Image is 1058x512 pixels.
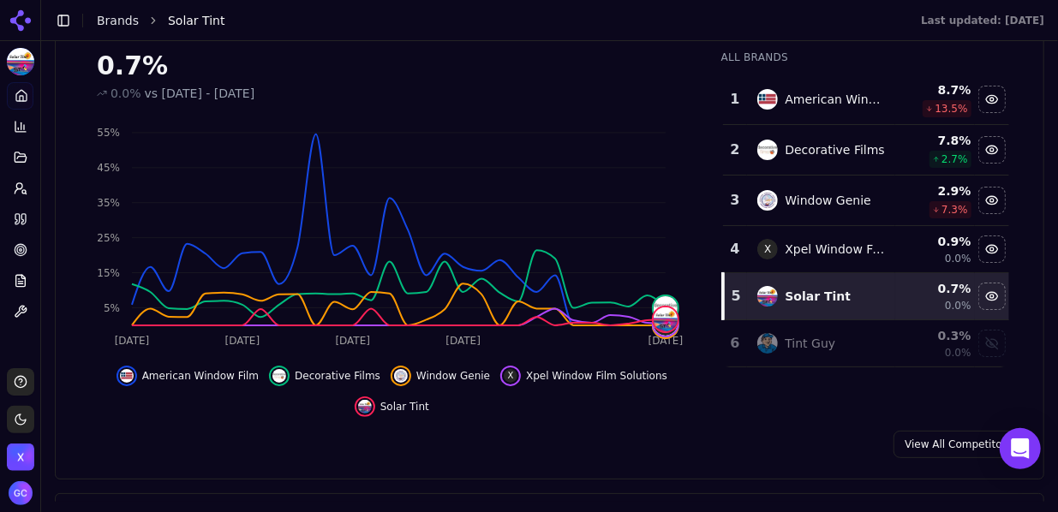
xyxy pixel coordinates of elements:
button: Hide decorative films data [978,136,1006,164]
tspan: 25% [97,232,120,244]
button: Hide solar tint data [355,396,429,417]
tr: 5solar tintSolar Tint0.7%0.0%Hide solar tint data [723,273,1009,320]
div: 7.8 % [899,132,971,149]
tspan: 5% [104,302,120,314]
img: Solar Tint [7,48,34,75]
span: X [757,239,778,259]
a: Brands [97,14,139,27]
img: Xponent21 Inc [7,444,34,471]
span: Solar Tint [168,12,225,29]
tspan: [DATE] [225,336,260,348]
span: vs [DATE] - [DATE] [145,85,255,102]
div: Last updated: [DATE] [921,14,1044,27]
span: 0.0% [945,299,971,313]
tspan: 45% [97,162,120,174]
img: decorative films [757,140,778,160]
button: Hide xpel window film solutions data [500,366,667,386]
div: 3 [730,190,741,211]
div: 0.3 % [899,327,971,344]
span: American Window Film [142,369,259,383]
span: 7.3 % [941,203,968,217]
button: Open organization switcher [7,444,34,471]
div: Solar Tint [785,288,851,305]
tspan: [DATE] [115,336,150,348]
tspan: [DATE] [445,336,481,348]
tr: 1american window filmAmerican Window Film8.7%13.5%Hide american window film data [723,74,1009,125]
img: tint guy [757,333,778,354]
button: Hide solar tint data [978,283,1006,310]
span: Decorative Films [295,369,380,383]
div: 2.9 % [899,182,971,199]
span: Xpel Window Film Solutions [526,369,667,383]
button: Open user button [9,481,33,505]
tspan: [DATE] [335,336,370,348]
div: 2 [730,140,741,160]
button: Hide xpel window film solutions data [978,235,1006,263]
div: Window Genie [785,192,871,209]
div: Open Intercom Messenger [1000,428,1041,469]
div: 0.7% [97,51,687,81]
img: window genie [757,190,778,211]
span: 0.0% [111,85,141,102]
img: american window film [757,89,778,110]
tspan: 15% [97,267,120,279]
div: Xpel Window Film Solutions [785,241,885,258]
button: Show tint guy data [978,330,1006,357]
button: Hide window genie data [978,187,1006,214]
span: X [504,369,517,383]
tr: 6tint guyTint Guy0.3%0.0%Show tint guy data [723,320,1009,367]
img: american window film [120,369,134,383]
div: 5 [732,286,741,307]
div: 1 [730,89,741,110]
button: Hide american window film data [117,366,259,386]
tspan: 55% [97,127,120,139]
div: Data table [721,74,1009,367]
div: 4 [730,239,741,259]
button: Hide window genie data [391,366,490,386]
div: Decorative Films [785,141,884,158]
span: Window Genie [416,369,490,383]
tr: 2decorative filmsDecorative Films7.8%2.7%Hide decorative films data [723,125,1009,176]
div: Tint Guy [785,335,835,352]
span: 2.7 % [941,152,968,166]
img: Garry Callis Jr. [9,481,33,505]
div: 0.9 % [899,233,971,250]
span: 0.0% [945,346,971,360]
img: decorative films [654,296,678,320]
span: 0.0% [945,252,971,265]
div: 8.7 % [899,81,971,98]
span: 13.5 % [935,102,967,116]
tr: 3window genieWindow Genie2.9%7.3%Hide window genie data [723,176,1009,226]
img: solar tint [757,286,778,307]
div: American Window Film [785,91,885,108]
img: solar tint [654,307,678,331]
span: Solar Tint [380,400,429,414]
div: All Brands [721,51,1009,64]
img: solar tint [358,400,372,414]
button: Hide decorative films data [269,366,380,386]
tspan: [DATE] [649,336,684,348]
tr: 4XXpel Window Film Solutions0.9%0.0%Hide xpel window film solutions data [723,226,1009,273]
div: 6 [730,333,741,354]
tspan: 35% [97,197,120,209]
img: window genie [394,369,408,383]
img: decorative films [272,369,286,383]
button: Hide american window film data [978,86,1006,113]
button: Current brand: Solar Tint [7,48,34,75]
div: 0.7 % [899,280,971,297]
a: View All Competitors [894,431,1023,458]
nav: breadcrumb [97,12,887,29]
